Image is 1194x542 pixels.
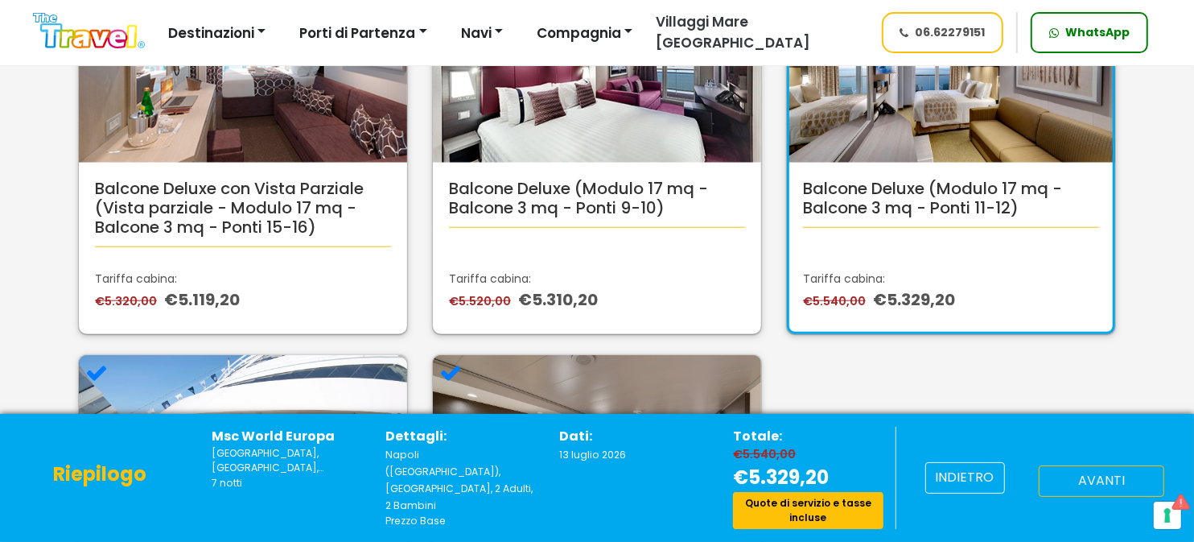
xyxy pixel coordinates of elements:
font: Tariffa cabina: [95,271,177,287]
font: Tariffa cabina: [449,271,531,287]
font: 13 luglio 2026 [559,448,626,461]
font: Prezzo Base [385,514,446,528]
font: €5.320,00 [95,293,157,309]
font: Compagnia [537,23,621,42]
font: Dettagli: [385,427,447,445]
font: €5.329,20 [733,464,829,490]
a: 06.62279151 [882,12,1004,53]
button: Porti di Partenza [289,16,437,48]
font: 06.62279151 [916,24,986,40]
font: €5.540,00 [733,446,796,462]
font: indietro [936,469,994,487]
font: Napoli ([GEOGRAPHIC_DATA]),[GEOGRAPHIC_DATA], 2 Adulti, 2 Bambini [385,448,533,512]
font: Destinazioni [168,23,254,42]
font: Totale: [733,427,782,445]
font: Quote di servizio e tasse incluse [745,496,871,524]
font: Riepilogo [54,461,147,487]
font: WhatsApp [1065,24,1130,40]
button: Destinazioni [158,16,276,48]
font: Balcone Deluxe (Modulo 17 mq - Balcone 3 mq - Ponti 9-10) [449,177,708,219]
button: Compagnia [526,16,643,48]
font: Villaggi Mare [GEOGRAPHIC_DATA] [656,12,810,52]
small: Napoli, Messina, La Valletta, Barcellona, ​​Marsiglia, Genova, Napoli [212,446,361,476]
font: €5.119,20 [164,288,240,311]
img: BR3.webp [79,355,407,540]
a: WhatsApp [1031,12,1148,53]
font: Navi [461,23,492,42]
a: Villaggi Mare [GEOGRAPHIC_DATA] [643,12,867,53]
font: €5.310,20 [518,288,598,311]
img: BA.webp [433,355,761,540]
button: Navi [451,16,513,48]
font: Dati: [559,427,592,445]
img: Logo Il Viaggio [33,13,145,49]
font: avanti [1078,472,1125,490]
font: €5.520,00 [449,293,511,309]
button: avanti [1039,465,1164,497]
button: indietro [925,462,1005,494]
font: Msc World Europa [212,427,335,445]
font: Balcone Deluxe con Vista Parziale (Vista parziale - Modulo 17 mq - Balcone 3 mq - Ponti 15-16) [95,177,364,238]
font: Porti di Partenza [299,23,415,42]
font: 7 notti [212,476,242,490]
